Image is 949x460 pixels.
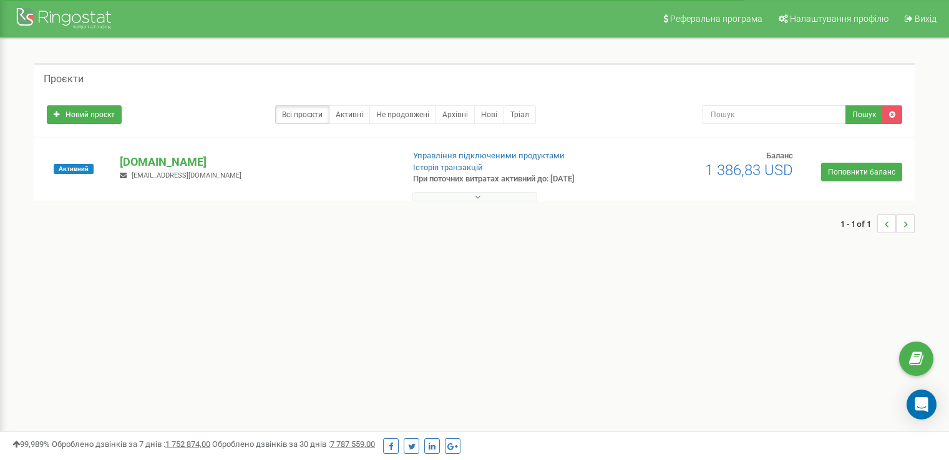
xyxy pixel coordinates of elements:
span: [EMAIL_ADDRESS][DOMAIN_NAME] [132,171,241,180]
a: Новий проєкт [47,105,122,124]
span: 99,989% [12,439,50,449]
a: Всі проєкти [275,105,329,124]
span: 1 386,83 USD [705,161,793,179]
span: Налаштування профілю [790,14,888,24]
a: Історія транзакцій [413,163,483,172]
span: Активний [54,164,94,174]
a: Активні [329,105,370,124]
a: Не продовжені [369,105,436,124]
div: Open Intercom Messenger [907,390,937,419]
a: Нові [474,105,504,124]
u: 7 787 559,00 [330,439,375,449]
span: Вихід [915,14,937,24]
a: Поповнити баланс [821,163,902,181]
span: Оброблено дзвінків за 30 днів : [212,439,375,449]
nav: ... [840,202,915,246]
span: Оброблено дзвінків за 7 днів : [52,439,210,449]
button: Пошук [845,105,883,124]
span: Баланс [766,151,793,160]
span: Реферальна програма [670,14,762,24]
span: 1 - 1 of 1 [840,214,877,233]
u: 1 752 874,00 [165,439,210,449]
p: При поточних витратах активний до: [DATE] [413,173,613,185]
p: [DOMAIN_NAME] [120,154,392,170]
input: Пошук [703,105,846,124]
a: Тріал [504,105,536,124]
a: Управління підключеними продуктами [413,151,565,160]
a: Архівні [436,105,475,124]
h5: Проєкти [44,74,84,85]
